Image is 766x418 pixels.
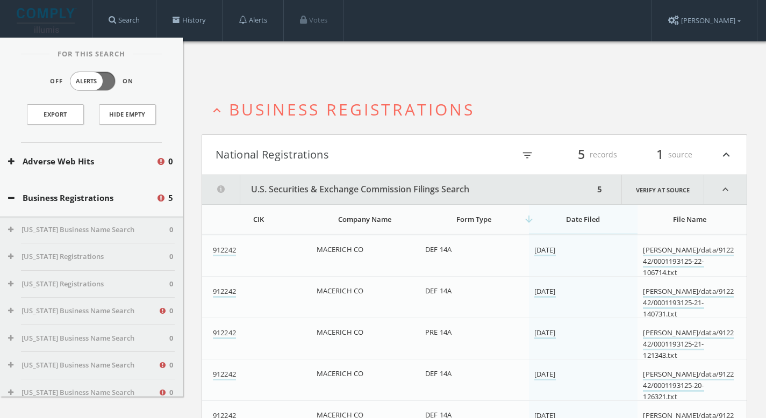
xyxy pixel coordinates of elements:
i: expand_less [704,175,747,204]
button: [US_STATE] Business Name Search [8,333,169,344]
a: 912242 [213,328,236,339]
span: MACERICH CO [317,327,363,337]
button: [US_STATE] Business Name Search [8,225,169,235]
span: 0 [169,360,173,371]
span: On [123,77,133,86]
a: [DATE] [534,369,556,380]
span: DEF 14A [425,369,452,378]
a: [DATE] [534,245,556,256]
div: Date Filed [534,214,632,224]
span: PRE 14A [425,327,452,337]
div: Form Type [425,214,522,224]
i: filter_list [521,149,533,161]
span: 0 [169,225,173,235]
span: 0 [169,333,173,344]
span: MACERICH CO [317,286,363,296]
span: 0 [169,387,173,398]
i: expand_less [719,146,733,164]
button: [US_STATE] Business Name Search [8,360,158,371]
button: [US_STATE] Business Name Search [8,387,158,398]
a: [DATE] [534,328,556,339]
span: 1 [652,145,668,164]
div: CIK [213,214,305,224]
a: Verify at source [621,175,704,204]
button: National Registrations [216,146,475,164]
span: Business Registrations [229,98,475,120]
a: Export [27,104,84,125]
span: 0 [168,155,173,168]
span: For This Search [49,49,133,60]
div: 5 [594,175,605,204]
button: [US_STATE] Registrations [8,251,169,262]
a: [PERSON_NAME]/data/912242/0001193125-21-140731.txt [643,286,734,320]
div: Company Name [317,214,414,224]
span: 0 [169,279,173,290]
div: File Name [643,214,736,224]
span: 0 [169,251,173,262]
span: DEF 14A [425,244,452,254]
span: 5 [573,145,590,164]
span: MACERICH CO [317,369,363,378]
img: illumis [17,8,77,33]
button: Business Registrations [8,192,156,204]
button: Hide Empty [99,104,156,125]
span: DEF 14A [425,286,452,296]
a: [PERSON_NAME]/data/912242/0001193125-21-121343.txt [643,328,734,362]
button: Adverse Web Hits [8,155,156,168]
i: arrow_downward [524,214,534,225]
a: 912242 [213,369,236,380]
button: [US_STATE] Registrations [8,279,169,290]
div: records [553,146,617,164]
span: MACERICH CO [317,244,363,254]
button: expand_lessBusiness Registrations [210,100,747,118]
button: U.S. Securities & Exchange Commission Filings Search [202,175,594,204]
button: [US_STATE] Business Name Search [8,306,158,316]
a: [PERSON_NAME]/data/912242/0001193125-22-106714.txt [643,245,734,279]
a: [DATE] [534,286,556,298]
a: [PERSON_NAME]/data/912242/0001193125-20-126321.txt [643,369,734,403]
i: expand_less [210,103,224,118]
a: 912242 [213,245,236,256]
span: Off [50,77,63,86]
span: 5 [168,192,173,204]
span: 0 [169,306,173,316]
a: 912242 [213,286,236,298]
div: source [628,146,692,164]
